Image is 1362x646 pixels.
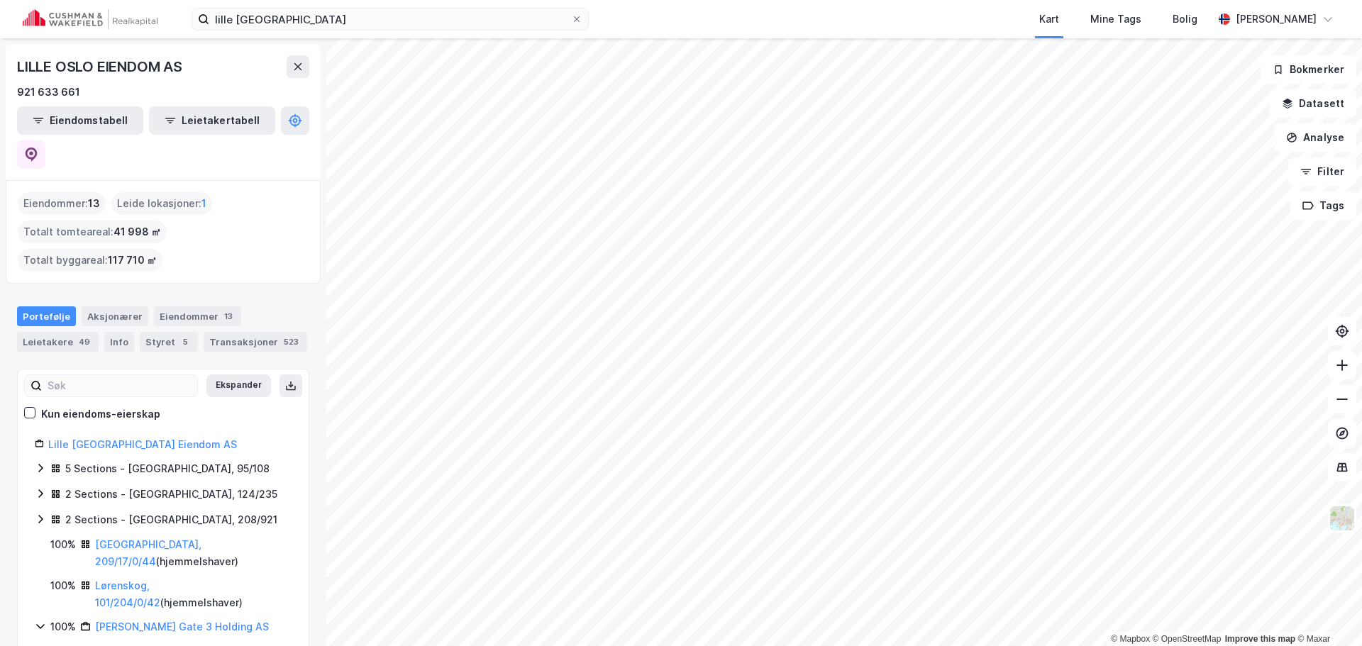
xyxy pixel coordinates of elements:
div: Kart [1039,11,1059,28]
button: Bokmerker [1261,55,1356,84]
div: Aksjonærer [82,306,148,326]
div: 921 633 661 [17,84,80,101]
div: Totalt tomteareal : [18,221,167,243]
span: 117 710 ㎡ [108,252,157,269]
img: Z [1329,505,1356,532]
div: 5 Sections - [GEOGRAPHIC_DATA], 95/108 [65,460,270,477]
div: Kun eiendoms-eierskap [41,406,160,423]
div: 100% [50,536,76,553]
div: Mine Tags [1090,11,1141,28]
button: Leietakertabell [149,106,275,135]
span: 1 [201,195,206,212]
div: 2 Sections - [GEOGRAPHIC_DATA], 124/235 [65,486,277,503]
a: [PERSON_NAME] Gate 3 Holding AS [95,620,269,633]
div: Styret [140,332,198,352]
div: Leide lokasjoner : [111,192,212,215]
img: cushman-wakefield-realkapital-logo.202ea83816669bd177139c58696a8fa1.svg [23,9,157,29]
a: [GEOGRAPHIC_DATA], 209/17/0/44 [95,538,201,567]
div: 100% [50,577,76,594]
div: Leietakere [17,332,99,352]
div: 13 [221,309,236,323]
div: ( hjemmelshaver ) [95,536,292,570]
a: Lille [GEOGRAPHIC_DATA] Eiendom AS [48,438,237,450]
a: Improve this map [1225,634,1295,644]
button: Filter [1288,157,1356,186]
a: Mapbox [1111,634,1150,644]
a: OpenStreetMap [1153,634,1222,644]
div: 49 [76,335,93,349]
iframe: Chat Widget [1291,578,1362,646]
div: Totalt byggareal : [18,249,162,272]
button: Eiendomstabell [17,106,143,135]
div: [PERSON_NAME] [1236,11,1317,28]
input: Søk [42,375,197,396]
input: Søk på adresse, matrikkel, gårdeiere, leietakere eller personer [209,9,571,30]
div: LILLE OSLO EIENDOM AS [17,55,185,78]
span: 13 [88,195,100,212]
div: 5 [178,335,192,349]
div: Eiendommer [154,306,241,326]
div: 100% [50,618,76,635]
button: Ekspander [206,374,271,397]
div: 523 [281,335,301,349]
a: Lørenskog, 101/204/0/42 [95,579,160,608]
div: Bolig [1173,11,1197,28]
div: Kontrollprogram for chat [1291,578,1362,646]
button: Analyse [1274,123,1356,152]
div: 2 Sections - [GEOGRAPHIC_DATA], 208/921 [65,511,277,528]
span: 41 998 ㎡ [113,223,161,240]
div: ( hjemmelshaver ) [95,577,292,611]
div: Portefølje [17,306,76,326]
button: Tags [1290,191,1356,220]
button: Datasett [1270,89,1356,118]
div: Eiendommer : [18,192,106,215]
div: Info [104,332,134,352]
div: Transaksjoner [204,332,307,352]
